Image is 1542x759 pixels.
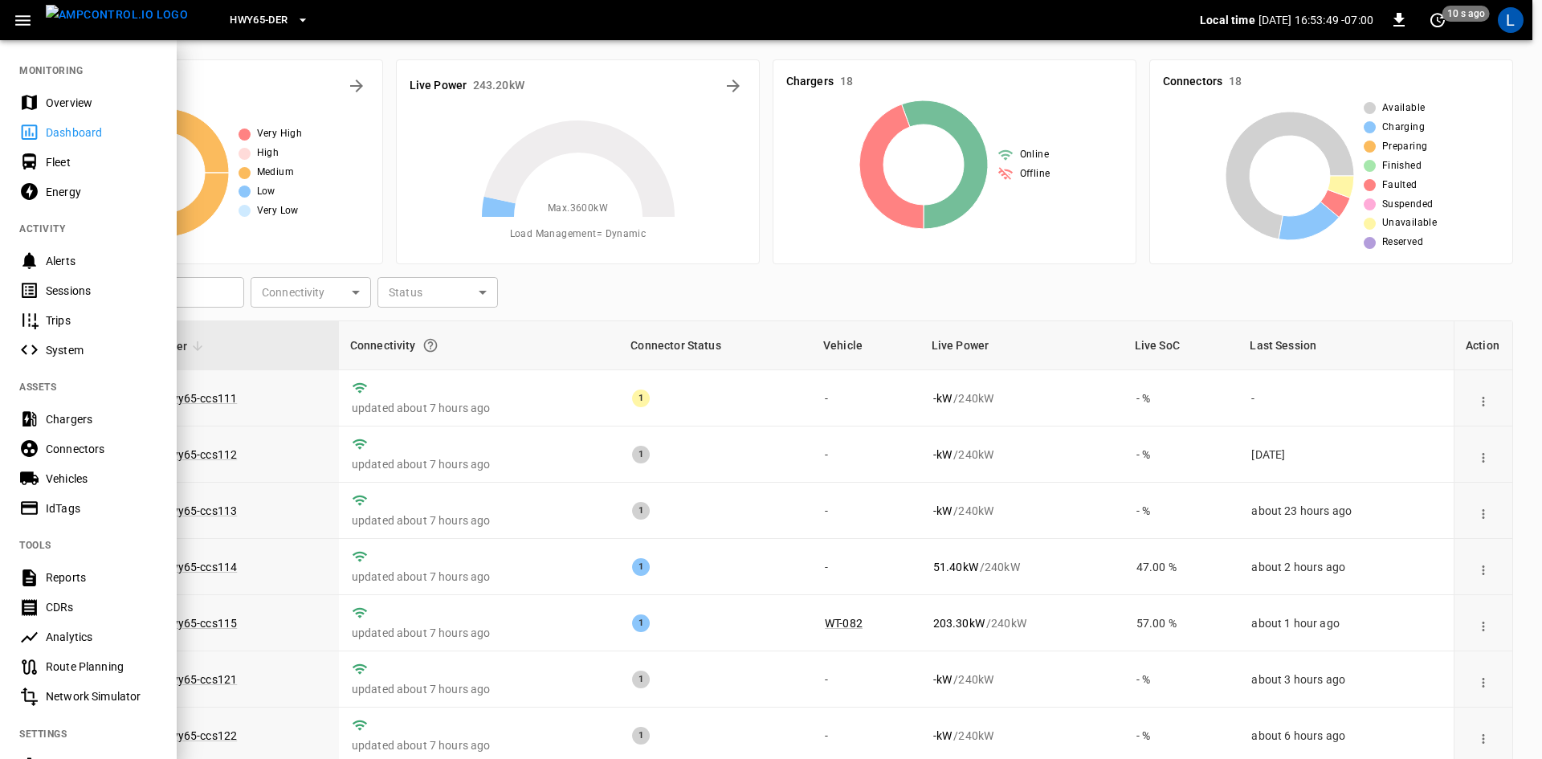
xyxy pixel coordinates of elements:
button: set refresh interval [1425,7,1450,33]
div: Trips [46,312,157,328]
div: Dashboard [46,124,157,141]
div: Vehicles [46,471,157,487]
span: HWY65-DER [230,11,288,30]
div: Sessions [46,283,157,299]
img: ampcontrol.io logo [46,5,188,25]
div: Reports [46,569,157,586]
div: CDRs [46,599,157,615]
p: [DATE] 16:53:49 -07:00 [1258,12,1373,28]
div: System [46,342,157,358]
div: IdTags [46,500,157,516]
div: Energy [46,184,157,200]
div: Overview [46,95,157,111]
span: 10 s ago [1442,6,1490,22]
div: Fleet [46,154,157,170]
div: Connectors [46,441,157,457]
div: Route Planning [46,659,157,675]
div: Chargers [46,411,157,427]
div: profile-icon [1498,7,1524,33]
div: Network Simulator [46,688,157,704]
div: Alerts [46,253,157,269]
p: Local time [1200,12,1255,28]
div: Analytics [46,629,157,645]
